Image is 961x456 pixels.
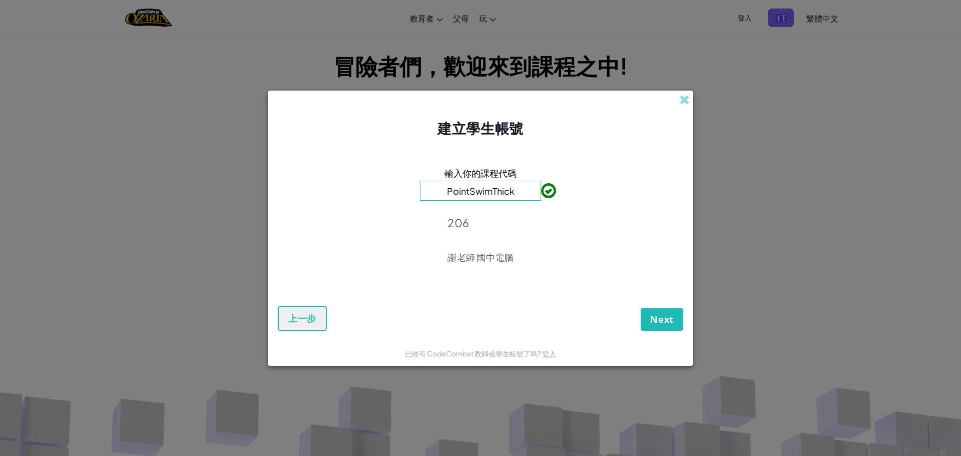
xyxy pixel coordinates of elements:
[650,313,674,325] span: Next
[641,308,683,331] button: Next
[447,216,513,230] p: 206
[405,349,542,358] span: 已經有 CodeCombat 教師或學生帳號了嗎?
[437,119,523,137] span: 建立學生帳號
[278,306,327,331] button: 上一步
[444,166,517,180] span: 輸入你的課程代碼
[288,312,316,324] span: 上一步
[447,251,513,263] p: 謝老師 國中電腦
[542,349,556,358] a: 登入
